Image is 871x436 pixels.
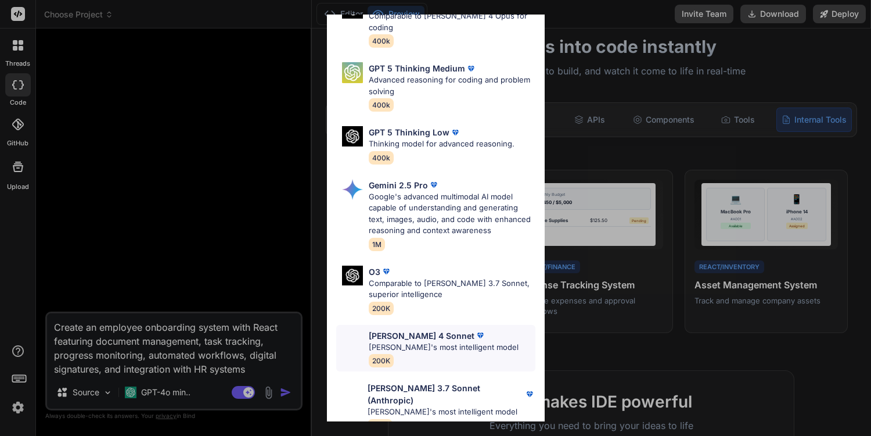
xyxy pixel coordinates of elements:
img: Pick Models [342,382,363,403]
span: 200K [369,419,394,433]
p: Advanced reasoning for coding and problem solving [369,74,535,97]
span: 200K [369,302,394,315]
img: premium [380,266,392,277]
p: Gemini 2.5 Pro [369,179,428,191]
img: Pick Models [342,330,363,351]
img: premium [428,179,440,191]
p: Google's advanced multimodal AI model capable of understanding and generating text, images, audio... [369,191,535,237]
p: [PERSON_NAME] 3.7 Sonnet (Anthropic) [369,382,524,406]
img: premium [465,63,477,74]
span: 200K [369,354,394,367]
p: [PERSON_NAME]'s most intelligent model [369,406,535,418]
p: [PERSON_NAME] 4 Sonnet [369,330,474,342]
p: GPT 5 Thinking Low [369,126,449,138]
p: Comparable to [PERSON_NAME] 3.7 Sonnet, superior intelligence [369,278,535,301]
img: premium [524,388,535,400]
p: GPT 5 Thinking Medium [369,62,465,74]
span: 1M [369,238,385,251]
img: premium [474,330,486,341]
span: 400k [369,34,394,48]
img: Pick Models [342,266,363,286]
p: Thinking model for advanced reasoning. [369,138,514,150]
p: O3 [369,266,380,278]
span: 400k [369,151,394,165]
img: Pick Models [342,62,363,83]
p: Comparable to [PERSON_NAME] 4 Opus for coding [369,10,535,33]
p: [PERSON_NAME]'s most intelligent model [369,342,519,353]
img: premium [449,127,461,138]
img: Pick Models [342,179,363,200]
img: Pick Models [342,126,363,146]
span: 400k [369,98,394,112]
